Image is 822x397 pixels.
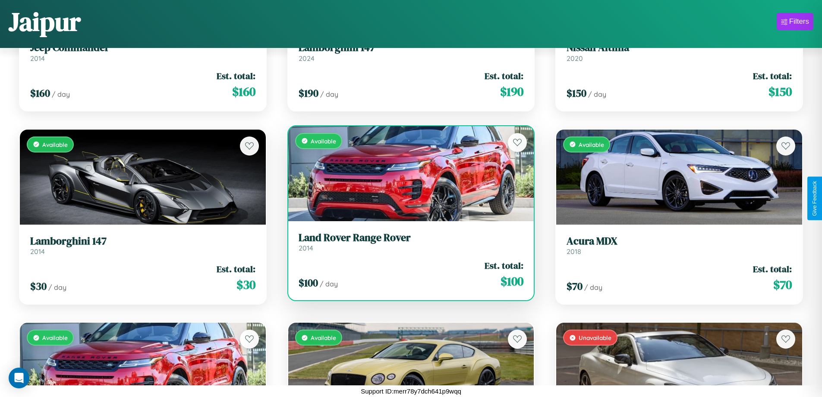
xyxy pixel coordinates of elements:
span: Available [42,141,68,148]
a: Jeep Commander2014 [30,41,255,63]
span: $ 150 [567,86,586,100]
h3: Nissan Altima [567,41,792,54]
h3: Lamborghini 147 [299,41,524,54]
span: 2014 [30,247,45,256]
h3: Lamborghini 147 [30,235,255,248]
span: $ 70 [773,276,792,293]
a: Acura MDX2018 [567,235,792,256]
a: Land Rover Range Rover2014 [299,232,524,253]
span: 2020 [567,54,583,63]
span: Est. total: [753,263,792,275]
span: $ 100 [501,273,523,290]
span: / day [584,283,602,292]
span: Available [42,334,68,341]
span: $ 30 [30,279,47,293]
h3: Jeep Commander [30,41,255,54]
span: / day [48,283,66,292]
span: 2018 [567,247,581,256]
span: / day [320,279,338,288]
span: Unavailable [579,334,611,341]
a: Lamborghini 1472014 [30,235,255,256]
div: Open Intercom Messenger [9,368,29,388]
a: Lamborghini 1472024 [299,41,524,63]
span: Available [311,334,336,341]
span: Est. total: [217,263,255,275]
div: Filters [789,17,809,26]
span: Available [311,137,336,145]
span: 2014 [299,244,313,252]
button: Filters [777,13,813,30]
span: Est. total: [753,70,792,82]
span: / day [52,90,70,98]
span: Est. total: [485,259,523,272]
span: $ 30 [236,276,255,293]
span: / day [588,90,606,98]
span: $ 190 [500,83,523,100]
span: $ 70 [567,279,583,293]
div: Give Feedback [812,181,818,216]
span: / day [320,90,338,98]
span: $ 150 [768,83,792,100]
span: $ 100 [299,276,318,290]
h3: Land Rover Range Rover [299,232,524,244]
span: $ 190 [299,86,318,100]
span: Est. total: [485,70,523,82]
h1: Jaipur [9,4,81,39]
h3: Acura MDX [567,235,792,248]
span: 2024 [299,54,315,63]
span: $ 160 [30,86,50,100]
a: Nissan Altima2020 [567,41,792,63]
span: $ 160 [232,83,255,100]
span: Available [579,141,604,148]
p: Support ID: merr78y7dch641p9wqq [361,385,461,397]
span: Est. total: [217,70,255,82]
span: 2014 [30,54,45,63]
